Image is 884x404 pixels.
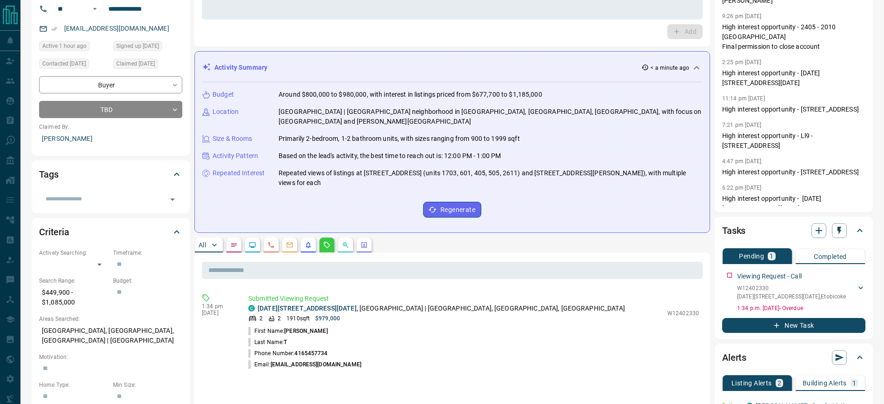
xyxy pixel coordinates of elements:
p: 1910 sqft [286,314,310,323]
p: 2 [259,314,263,323]
p: 1:34 p.m. [DATE] - Overdue [737,304,865,312]
p: Areas Searched: [39,315,182,323]
p: High interest opportunity - [DATE][STREET_ADDRESS][DATE] [722,194,865,213]
p: [DATE] [202,310,234,316]
p: 7:21 pm [DATE] [722,122,762,128]
p: Based on the lead's activity, the best time to reach out is: 12:00 PM - 1:00 PM [279,151,501,161]
div: Thu Oct 13 2022 [113,59,182,72]
div: Sat Jan 13 2024 [39,59,108,72]
p: 1 [770,253,773,259]
p: Location [213,107,239,117]
p: Actively Searching: [39,249,108,257]
svg: Calls [267,241,275,249]
span: [PERSON_NAME] [284,328,327,334]
div: W12402330[DATE][STREET_ADDRESS][DATE],Etobicoke [737,282,865,303]
svg: Emails [286,241,293,249]
p: W12402330 [667,309,699,318]
p: Email: [248,360,361,369]
p: Activity Summary [214,63,267,73]
svg: Notes [230,241,238,249]
p: 11:14 pm [DATE] [722,95,765,102]
svg: Requests [323,241,331,249]
div: Criteria [39,221,182,243]
p: $449,900 - $1,085,000 [39,285,108,310]
p: High interest opportunity - [DATE][STREET_ADDRESS][DATE] [722,68,865,88]
svg: Agent Actions [360,241,368,249]
span: T [284,339,287,345]
h2: Tasks [722,223,745,238]
span: Claimed [DATE] [116,59,155,68]
p: Listing Alerts [731,380,772,386]
a: [EMAIL_ADDRESS][DOMAIN_NAME] [64,25,169,32]
p: First Name: [248,327,328,335]
p: Pending [739,253,764,259]
svg: Email Verified [51,26,58,32]
p: Completed [814,253,847,260]
p: High interest opportunity - [STREET_ADDRESS] [722,105,865,114]
p: Building Alerts [803,380,847,386]
p: Viewing Request - Call [737,272,802,281]
span: [EMAIL_ADDRESS][DOMAIN_NAME] [271,361,361,368]
p: High interest opportunity - 2405 - 2010 [GEOGRAPHIC_DATA] Final permission to close account [722,22,865,52]
p: Around $800,000 to $980,000, with interest in listings priced from $677,700 to $1,185,000 [279,90,542,99]
svg: Listing Alerts [305,241,312,249]
a: [DATE][STREET_ADDRESS][DATE] [258,305,357,312]
h2: Alerts [722,350,746,365]
button: New Task [722,318,865,333]
p: , [GEOGRAPHIC_DATA] | [GEOGRAPHIC_DATA], [GEOGRAPHIC_DATA], [GEOGRAPHIC_DATA] [258,304,625,313]
h2: Criteria [39,225,69,239]
div: Tags [39,163,182,185]
p: 1:34 pm [202,303,234,310]
p: 1 [852,380,856,386]
p: 2 [278,314,281,323]
p: $979,000 [315,314,340,323]
span: Active 1 hour ago [42,41,86,51]
svg: Opportunities [342,241,349,249]
p: Activity Pattern [213,151,258,161]
p: [GEOGRAPHIC_DATA] | [GEOGRAPHIC_DATA] neighborhood in [GEOGRAPHIC_DATA], [GEOGRAPHIC_DATA], [GEOG... [279,107,702,126]
p: High interest opportunity - Ll9 - [STREET_ADDRESS] [722,131,865,151]
h2: Tags [39,167,58,182]
p: [PERSON_NAME] [39,131,182,146]
p: Budget: [113,277,182,285]
p: Budget [213,90,234,99]
p: Submitted Viewing Request [248,294,699,304]
span: Contacted [DATE] [42,59,86,68]
svg: Lead Browsing Activity [249,241,256,249]
p: Last Name: [248,338,287,346]
div: condos.ca [248,305,255,311]
div: Buyer [39,76,182,93]
button: Open [166,193,179,206]
p: Repeated views of listings at [STREET_ADDRESS] (units 1703, 601, 405, 505, 2611) and [STREET_ADDR... [279,168,702,188]
span: 4165457734 [294,350,327,357]
p: 6:22 pm [DATE] [722,185,762,191]
p: W12402330 [737,284,846,292]
p: [GEOGRAPHIC_DATA], [GEOGRAPHIC_DATA], [GEOGRAPHIC_DATA] | [GEOGRAPHIC_DATA] [39,323,182,348]
button: Open [89,3,100,14]
p: All [199,242,206,248]
p: 4:47 pm [DATE] [722,158,762,165]
p: [DATE][STREET_ADDRESS][DATE] , Etobicoke [737,292,846,301]
p: 2:25 pm [DATE] [722,59,762,66]
p: Claimed By: [39,123,182,131]
p: Min Size: [113,381,182,389]
p: Phone Number: [248,349,328,358]
p: Home Type: [39,381,108,389]
p: High interest opportunity - [STREET_ADDRESS] [722,167,865,177]
p: Repeated Interest [213,168,265,178]
p: Size & Rooms [213,134,253,144]
p: Motivation: [39,353,182,361]
p: 2 [778,380,781,386]
p: < a minute ago [651,64,689,72]
div: Sun Nov 28 2021 [113,41,182,54]
div: TBD [39,101,182,118]
p: Timeframe: [113,249,182,257]
p: Search Range: [39,277,108,285]
div: Tue Sep 16 2025 [39,41,108,54]
span: Signed up [DATE] [116,41,159,51]
div: Activity Summary< a minute ago [202,59,702,76]
div: Tasks [722,219,865,242]
p: Primarily 2-bedroom, 1-2 bathroom units, with sizes ranging from 900 to 1999 sqft [279,134,520,144]
p: 9:26 pm [DATE] [722,13,762,20]
div: Alerts [722,346,865,369]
